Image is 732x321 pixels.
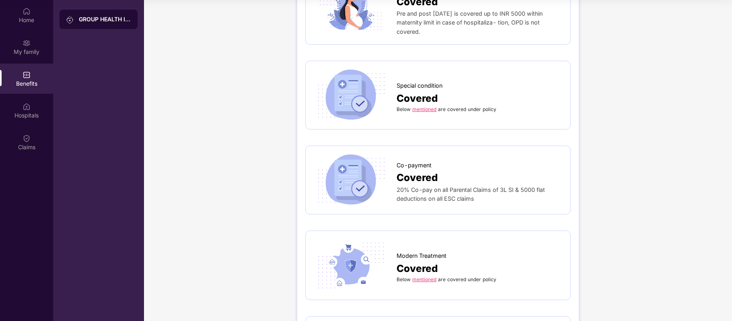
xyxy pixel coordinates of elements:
[412,276,436,282] a: mentioned
[23,134,31,142] img: svg+xml;base64,PHN2ZyBpZD0iQ2xhaW0iIHhtbG5zPSJodHRwOi8vd3d3LnczLm9yZy8yMDAwL3N2ZyIgd2lkdGg9IjIwIi...
[314,239,388,292] img: icon
[397,91,438,106] span: Covered
[23,39,31,47] img: svg+xml;base64,PHN2ZyB3aWR0aD0iMjAiIGhlaWdodD0iMjAiIHZpZXdCb3g9IjAgMCAyMCAyMCIgZmlsbD0ibm9uZSIgeG...
[483,106,496,112] span: policy
[468,276,481,282] span: under
[397,186,545,202] span: 20% Co-pay on all Parental Claims of 3L SI & 5000 flat deductions on all ESC claims
[438,276,446,282] span: are
[397,106,411,112] span: Below
[397,81,442,91] span: Special condition
[397,261,438,276] span: Covered
[23,7,31,15] img: svg+xml;base64,PHN2ZyBpZD0iSG9tZSIgeG1sbnM9Imh0dHA6Ly93d3cudzMub3JnLzIwMDAvc3ZnIiB3aWR0aD0iMjAiIG...
[397,276,411,282] span: Below
[468,106,481,112] span: under
[314,154,388,206] img: icon
[412,106,436,112] a: mentioned
[447,106,466,112] span: covered
[447,276,466,282] span: covered
[397,251,446,261] span: Modern Treatment
[397,10,543,35] span: Pre and post [DATE] is covered up to INR 5000 within maternity limit in case of hospitaliza- tion...
[314,69,388,121] img: icon
[66,16,74,24] img: svg+xml;base64,PHN2ZyB3aWR0aD0iMjAiIGhlaWdodD0iMjAiIHZpZXdCb3g9IjAgMCAyMCAyMCIgZmlsbD0ibm9uZSIgeG...
[23,71,31,79] img: svg+xml;base64,PHN2ZyBpZD0iQmVuZWZpdHMiIHhtbG5zPSJodHRwOi8vd3d3LnczLm9yZy8yMDAwL3N2ZyIgd2lkdGg9Ij...
[397,170,438,185] span: Covered
[483,276,496,282] span: policy
[79,15,131,23] div: GROUP HEALTH INSURANCE
[23,103,31,111] img: svg+xml;base64,PHN2ZyBpZD0iSG9zcGl0YWxzIiB4bWxucz0iaHR0cDovL3d3dy53My5vcmcvMjAwMC9zdmciIHdpZHRoPS...
[438,106,446,112] span: are
[397,161,432,170] span: Co-payment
